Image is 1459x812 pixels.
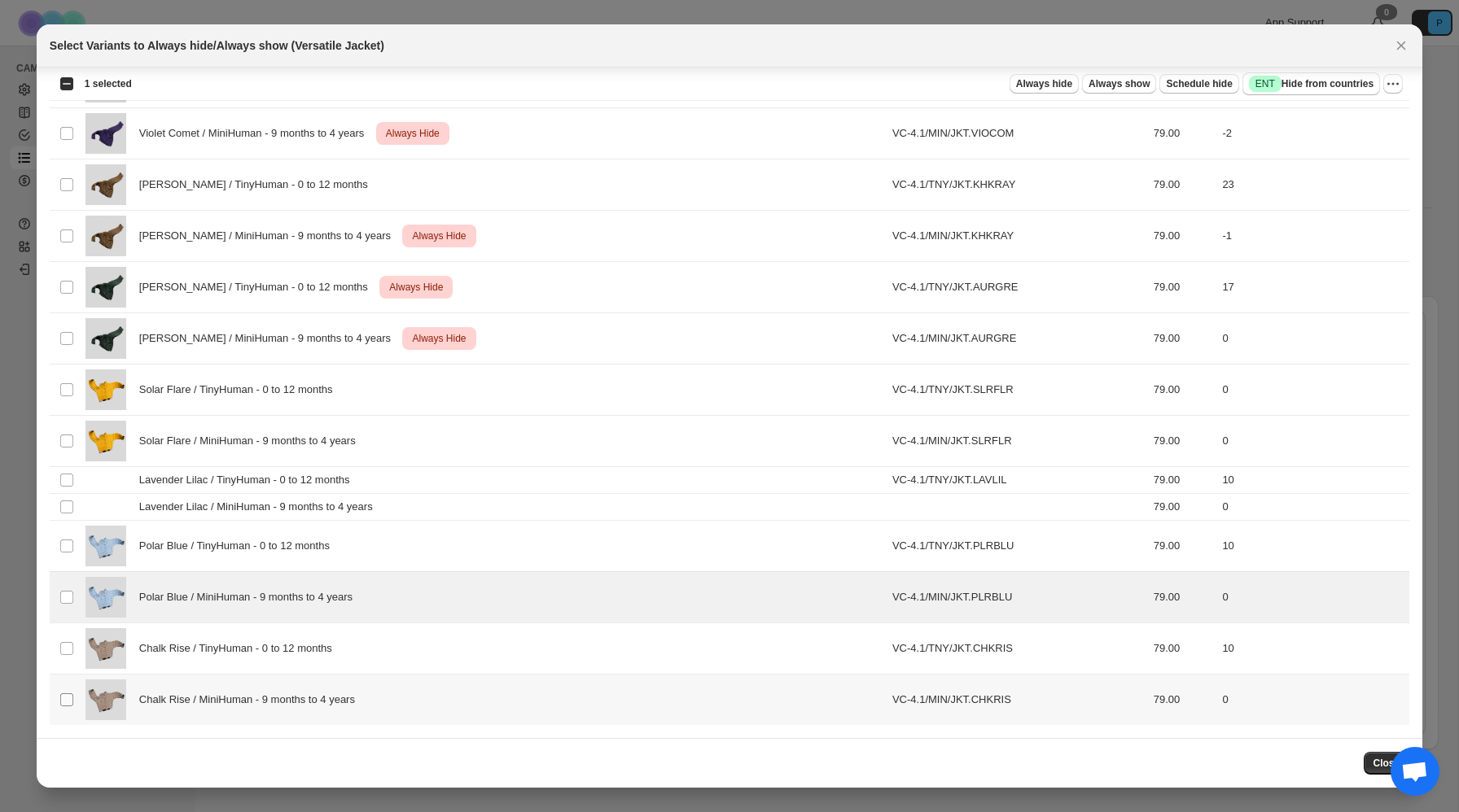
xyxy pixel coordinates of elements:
[85,369,126,410] img: VC-4.1_TNY_JKT.SLRFLR.jpg
[85,421,126,461] img: VC-4.1_TNY_JKT.SLRFLR.jpg
[887,416,1149,467] td: VC-4.1/MIN/JKT.SLRFLR
[139,589,361,605] span: Polar Blue / MiniHuman - 9 months to 4 years
[1159,74,1238,94] button: Schedule hide
[887,521,1149,572] td: VC-4.1/TNY/JKT.PLRBLU
[887,467,1149,494] td: VC-4.1/TNY/JKT.LAVLIL
[1016,77,1072,90] span: Always hide
[85,318,126,359] img: LO-RES_0012_GO-JKT.jpg
[1242,72,1380,95] button: SuccessENTHide from countries
[1217,494,1409,521] td: 0
[409,329,469,348] span: Always Hide
[1390,34,1413,57] button: Close
[139,692,364,708] span: Chalk Rise / MiniHuman - 9 months to 4 years
[1149,108,1218,159] td: 79.00
[887,623,1149,674] td: VC-4.1/TNY/JKT.CHKRIS
[85,577,126,618] img: VC-4.1_TNY_JKT.PLRBLU_e0e31736-388d-4342-a25d-ea2f8fa94c2a.jpg
[139,499,382,515] span: Lavender Lilac / MiniHuman - 9 months to 4 years
[1217,572,1409,623] td: 0
[887,572,1149,623] td: VC-4.1/MIN/JKT.PLRBLU
[1217,159,1409,211] td: 23
[139,472,359,488] span: Lavender Lilac / TinyHuman - 0 to 12 months
[1255,77,1275,90] span: ENT
[1149,572,1218,623] td: 79.00
[85,216,126,256] img: LO-RES_0018_KR-JKT.jpg
[887,365,1149,416] td: VC-4.1/TNY/JKT.SLRFLR
[1149,467,1218,494] td: 79.00
[1391,747,1439,796] div: Ouvrir le chat
[887,262,1149,313] td: VC-4.1/TNY/JKT.AURGRE
[85,267,126,308] img: LO-RES_0012_GO-JKT.jpg
[1217,623,1409,674] td: 10
[1217,365,1409,416] td: 0
[1149,262,1218,313] td: 79.00
[50,37,384,54] h2: Select Variants to Always hide/Always show (Versatile Jacket)
[139,640,341,657] span: Chalk Rise / TinyHuman - 0 to 12 months
[1149,313,1218,365] td: 79.00
[1383,74,1403,94] button: More actions
[1149,416,1218,467] td: 79.00
[1217,467,1409,494] td: 10
[1374,757,1400,770] span: Close
[1149,623,1218,674] td: 79.00
[1217,674,1409,726] td: 0
[139,382,342,398] span: Solar Flare / TinyHuman - 0 to 12 months
[1217,108,1409,159] td: -2
[85,679,126,720] img: VC-4.1_TNY_JKT.CHKRIS_6d02e7a2-e10a-4dfa-9490-0ebeb6812ff4.jpg
[139,125,373,142] span: Violet Comet / MiniHuman - 9 months to 4 years
[1217,211,1409,262] td: -1
[1089,77,1150,90] span: Always show
[85,164,126,205] img: LO-RES_0018_KR-JKT.jpg
[139,228,400,244] span: [PERSON_NAME] / MiniHuman - 9 months to 4 years
[1217,262,1409,313] td: 17
[1082,74,1156,94] button: Always show
[139,330,400,347] span: [PERSON_NAME] / MiniHuman - 9 months to 4 years
[1364,752,1410,775] button: Close
[1217,416,1409,467] td: 0
[1166,77,1232,90] span: Schedule hide
[139,177,377,193] span: [PERSON_NAME] / TinyHuman - 0 to 12 months
[383,124,443,143] span: Always Hide
[887,159,1149,211] td: VC-4.1/TNY/JKT.KHKRAY
[139,538,339,554] span: Polar Blue / TinyHuman - 0 to 12 months
[1149,521,1218,572] td: 79.00
[1149,211,1218,262] td: 79.00
[1149,674,1218,726] td: 79.00
[887,313,1149,365] td: VC-4.1/MIN/JKT.AURGRE
[1149,494,1218,521] td: 79.00
[1010,74,1079,94] button: Always hide
[1217,313,1409,365] td: 0
[85,77,132,90] span: 1 selected
[887,211,1149,262] td: VC-4.1/MIN/JKT.KHKRAY
[887,674,1149,726] td: VC-4.1/MIN/JKT.CHKRIS
[85,628,126,669] img: VC-4.1_TNY_JKT.CHKRIS_6d02e7a2-e10a-4dfa-9490-0ebeb6812ff4.jpg
[1217,521,1409,572] td: 10
[887,108,1149,159] td: VC-4.1/MIN/JKT.VIOCOM
[139,279,377,295] span: [PERSON_NAME] / TinyHuman - 0 to 12 months
[85,526,126,566] img: VC-4.1_TNY_JKT.PLRBLU_e0e31736-388d-4342-a25d-ea2f8fa94c2a.jpg
[386,277,446,297] span: Always Hide
[1249,76,1374,92] span: Hide from countries
[1149,159,1218,211] td: 79.00
[85,113,126,154] img: LO-RES_0013_VC-JKT.jpg
[409,226,469,246] span: Always Hide
[1149,365,1218,416] td: 79.00
[139,433,365,449] span: Solar Flare / MiniHuman - 9 months to 4 years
